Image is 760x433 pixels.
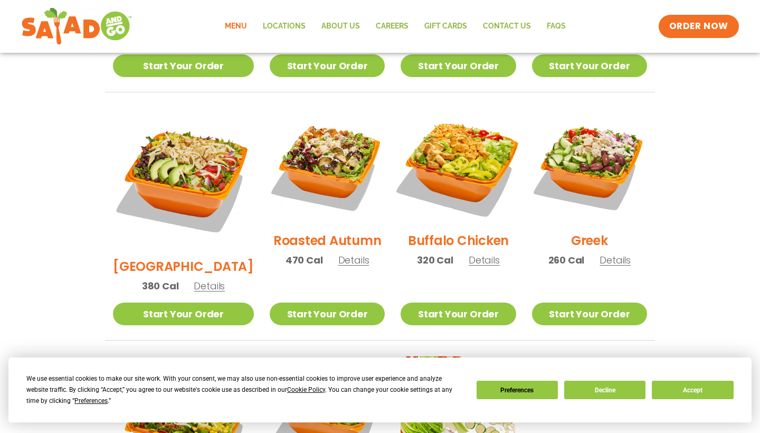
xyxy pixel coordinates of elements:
[600,253,631,267] span: Details
[669,20,728,33] span: ORDER NOW
[270,303,385,325] a: Start Your Order
[477,381,558,399] button: Preferences
[571,231,608,250] h2: Greek
[652,381,733,399] button: Accept
[532,54,647,77] a: Start Your Order
[532,108,647,223] img: Product photo for Greek Salad
[475,14,539,39] a: Contact Us
[416,14,475,39] a: GIFT CARDS
[539,14,574,39] a: FAQs
[255,14,313,39] a: Locations
[270,108,385,223] img: Product photo for Roasted Autumn Salad
[217,14,255,39] a: Menu
[469,253,500,267] span: Details
[273,231,382,250] h2: Roasted Autumn
[564,381,645,399] button: Decline
[659,15,739,38] a: ORDER NOW
[417,253,453,267] span: 320 Cal
[338,253,369,267] span: Details
[270,54,385,77] a: Start Your Order
[21,5,132,48] img: new-SAG-logo-768×292
[548,253,585,267] span: 260 Cal
[113,303,254,325] a: Start Your Order
[408,231,509,250] h2: Buffalo Chicken
[401,54,516,77] a: Start Your Order
[113,54,254,77] a: Start Your Order
[286,253,323,267] span: 470 Cal
[532,303,647,325] a: Start Your Order
[313,14,368,39] a: About Us
[113,108,254,249] img: Product photo for BBQ Ranch Salad
[113,257,254,276] h2: [GEOGRAPHIC_DATA]
[194,279,225,293] span: Details
[74,397,108,404] span: Preferences
[26,373,463,407] div: We use essential cookies to make our site work. With your consent, we may also use non-essential ...
[368,14,416,39] a: Careers
[217,14,574,39] nav: Menu
[287,386,325,393] span: Cookie Policy
[401,303,516,325] a: Start Your Order
[8,357,752,422] div: Cookie Consent Prompt
[391,98,526,233] img: Product photo for Buffalo Chicken Salad
[142,279,179,293] span: 380 Cal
